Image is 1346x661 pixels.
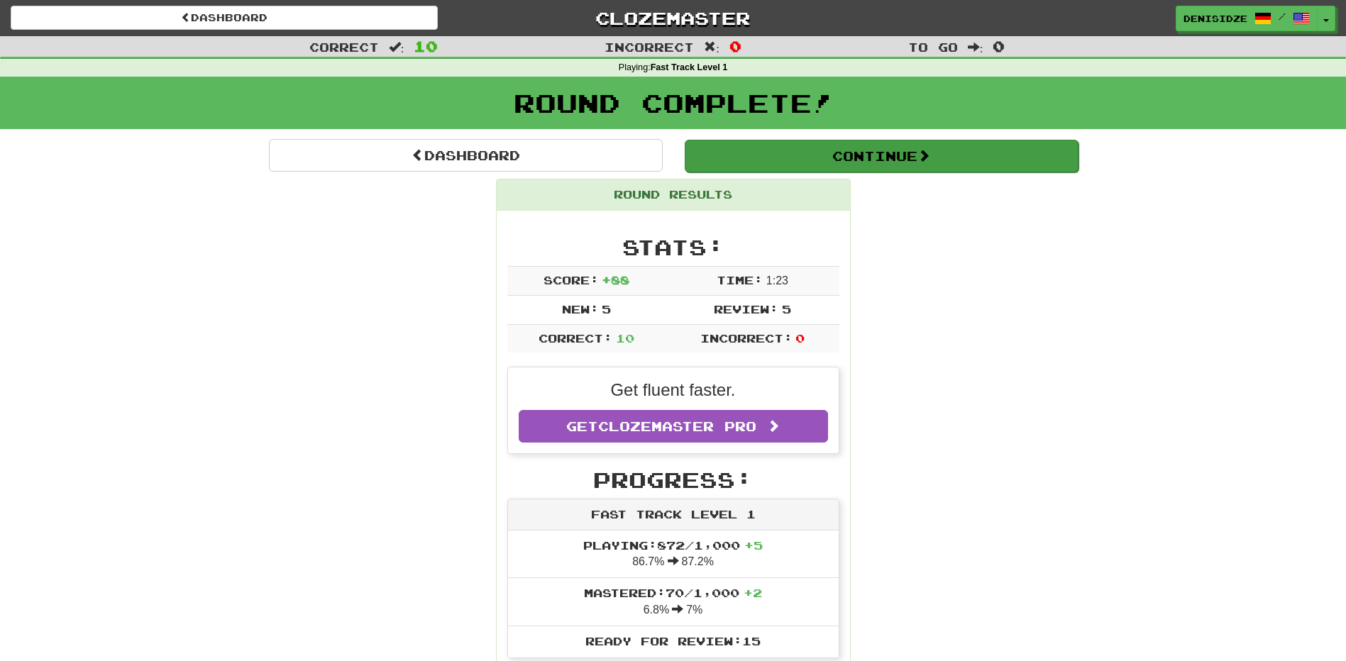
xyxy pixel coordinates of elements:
[459,6,886,30] a: Clozemaster
[519,410,828,443] a: GetClozemaster Pro
[744,538,763,552] span: + 5
[766,274,788,287] span: 1 : 23
[1279,11,1286,21] span: /
[414,38,438,55] span: 10
[651,62,728,72] strong: Fast Track Level 1
[729,38,741,55] span: 0
[1176,6,1318,31] a: denisidze /
[585,634,761,648] span: Ready for Review: 15
[583,538,763,552] span: Playing: 872 / 1,000
[539,331,612,345] span: Correct:
[497,179,850,211] div: Round Results
[685,140,1079,172] button: Continue
[11,6,438,30] a: Dashboard
[744,586,762,599] span: + 2
[700,331,793,345] span: Incorrect:
[616,331,634,345] span: 10
[993,38,1005,55] span: 0
[508,499,839,531] div: Fast Track Level 1
[309,40,379,54] span: Correct
[1184,12,1247,25] span: denisidze
[968,41,983,53] span: :
[519,378,828,402] p: Get fluent faster.
[507,468,839,491] h2: Progress:
[5,89,1341,117] h1: Round Complete!
[602,302,611,316] span: 5
[508,531,839,579] li: 86.7% 87.2%
[508,577,839,626] li: 6.8% 7%
[598,418,756,434] span: Clozemaster Pro
[602,273,629,287] span: + 88
[782,302,791,316] span: 5
[717,273,763,287] span: Time:
[269,139,663,172] a: Dashboard
[704,41,719,53] span: :
[584,586,762,599] span: Mastered: 70 / 1,000
[795,331,805,345] span: 0
[389,41,404,53] span: :
[908,40,958,54] span: To go
[507,235,839,259] h2: Stats:
[605,40,694,54] span: Incorrect
[544,273,599,287] span: Score:
[562,302,599,316] span: New:
[714,302,778,316] span: Review:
